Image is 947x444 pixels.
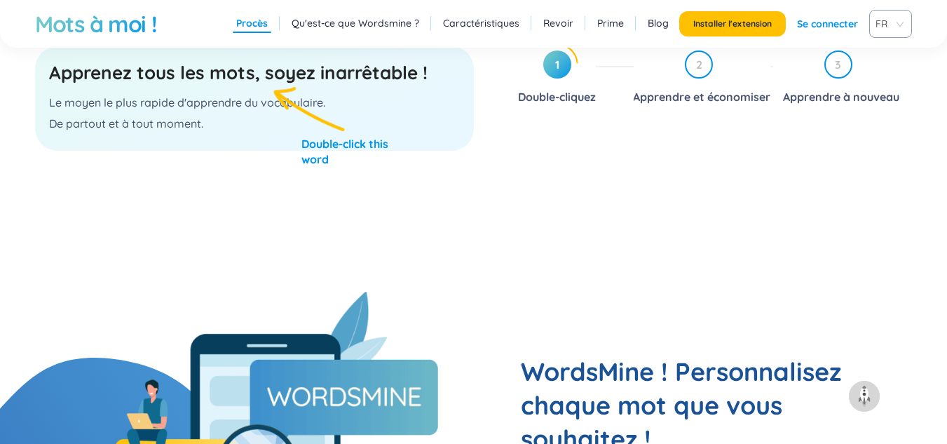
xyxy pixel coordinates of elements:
a: Procès [236,16,268,30]
a: Caractéristiques [443,16,519,30]
button: Installer l'extension [679,11,786,36]
font: Blog [648,17,669,29]
font: Apprendre à nouveau [783,90,899,104]
div: 3Apprendre à nouveau [784,51,913,108]
font: 2 [696,58,702,72]
font: Installer l'extension [693,18,772,29]
font: 1 [555,58,559,72]
font: Caractéristiques [443,17,519,29]
font: Revoir [543,17,573,29]
a: Prime [597,16,624,30]
div: 2Apprendre et économiser [645,51,773,108]
font: Procès [236,17,268,29]
font: Se connecter [797,18,858,30]
div: 1Double-cliquez [495,51,634,108]
font: Double-cliquez [518,90,596,104]
a: Revoir [543,16,573,30]
font: Qu'est-ce que Wordsmine ? [292,17,419,29]
font: Apprendre et économiser [633,90,770,104]
a: Se connecter [797,11,858,36]
font: Le moyen le plus rapide d'apprendre du vocabulaire. [49,95,325,109]
font: Apprenez tous les mots, soyez inarrêtable ! [49,61,428,84]
span: FR [876,13,900,34]
a: Qu'est-ce que Wordsmine ? [292,16,419,30]
font: De partout et à tout moment. [49,116,203,130]
img: to top [853,385,876,408]
font: FR [876,18,887,30]
a: Blog [648,16,669,30]
font: Prime [597,17,624,29]
font: 3 [835,58,841,72]
a: Mots à moi ! [35,10,157,38]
